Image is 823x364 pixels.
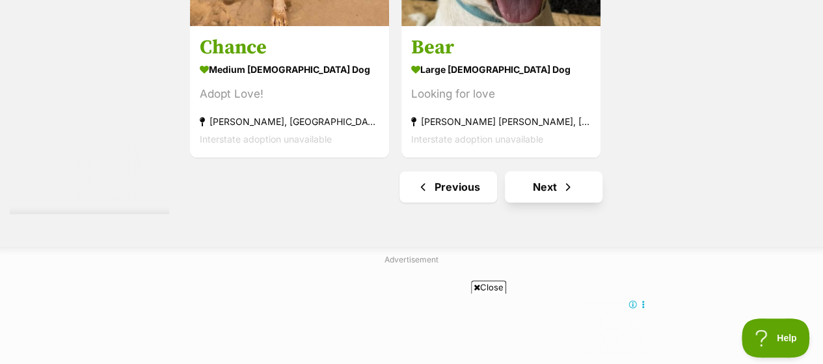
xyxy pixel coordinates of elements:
[471,281,506,294] span: Close
[175,299,649,357] iframe: Advertisement
[742,318,810,357] iframe: Help Scout Beacon - Open
[200,61,379,79] strong: medium [DEMOGRAPHIC_DATA] Dog
[411,86,591,104] div: Looking for love
[505,171,602,203] a: Next page
[411,113,591,131] strong: [PERSON_NAME] [PERSON_NAME], [GEOGRAPHIC_DATA]
[411,36,591,61] h3: Bear
[189,171,813,203] nav: Pagination
[200,113,379,131] strong: [PERSON_NAME], [GEOGRAPHIC_DATA]
[200,134,332,145] span: Interstate adoption unavailable
[200,86,379,104] div: Adopt Love!
[401,26,600,158] a: Bear large [DEMOGRAPHIC_DATA] Dog Looking for love [PERSON_NAME] [PERSON_NAME], [GEOGRAPHIC_DATA]...
[190,26,389,158] a: Chance medium [DEMOGRAPHIC_DATA] Dog Adopt Love! [PERSON_NAME], [GEOGRAPHIC_DATA] Interstate adop...
[200,36,379,61] h3: Chance
[411,61,591,79] strong: large [DEMOGRAPHIC_DATA] Dog
[411,134,543,145] span: Interstate adoption unavailable
[399,171,497,203] a: Previous page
